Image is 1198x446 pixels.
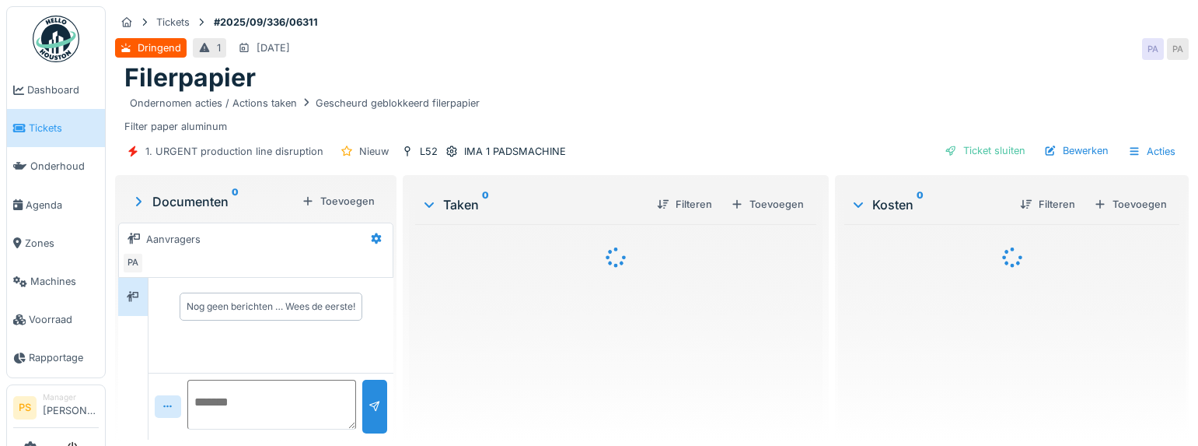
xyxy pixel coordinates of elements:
[464,144,566,159] div: IMA 1 PADSMACHINE
[651,194,718,215] div: Filteren
[7,339,105,377] a: Rapportage
[850,195,1008,214] div: Kosten
[917,195,924,214] sup: 0
[138,40,181,55] div: Dringend
[1167,38,1189,60] div: PA
[29,121,99,135] span: Tickets
[27,83,99,97] span: Dashboard
[7,147,105,185] a: Onderhoud
[145,144,323,159] div: 1. URGENT production line disruption
[33,16,79,62] img: Badge_color-CXgf-gQk.svg
[124,93,1179,134] div: Filter paper aluminum
[257,40,290,55] div: [DATE]
[7,109,105,147] a: Tickets
[295,191,381,212] div: Toevoegen
[187,300,355,314] div: Nog geen berichten … Wees de eerste!
[13,392,99,429] a: PS Manager[PERSON_NAME]
[130,96,480,111] div: Ondernomen acties / Actions taken Gescheurd geblokkeerd filerpapier
[1142,38,1164,60] div: PA
[7,224,105,262] a: Zones
[29,312,99,327] span: Voorraad
[421,195,644,214] div: Taken
[420,144,438,159] div: L52
[359,144,389,159] div: Nieuw
[146,232,201,247] div: Aanvragers
[29,350,99,365] span: Rapportage
[156,15,190,30] div: Tickets
[122,252,144,274] div: PA
[30,274,99,289] span: Machines
[30,159,99,174] span: Onderhoud
[1088,194,1173,215] div: Toevoegen
[1014,194,1081,215] div: Filteren
[13,396,37,420] li: PS
[124,63,256,93] h1: Filerpapier
[7,300,105,339] a: Voorraad
[208,15,324,30] strong: #2025/09/336/06311
[938,140,1032,161] div: Ticket sluiten
[43,392,99,403] div: Manager
[725,194,810,215] div: Toevoegen
[232,192,239,211] sup: 0
[25,236,99,251] span: Zones
[7,262,105,300] a: Machines
[131,192,295,211] div: Documenten
[7,71,105,109] a: Dashboard
[43,392,99,425] li: [PERSON_NAME]
[217,40,221,55] div: 1
[1038,140,1115,161] div: Bewerken
[7,186,105,224] a: Agenda
[482,195,489,214] sup: 0
[1121,140,1182,163] div: Acties
[26,198,99,212] span: Agenda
